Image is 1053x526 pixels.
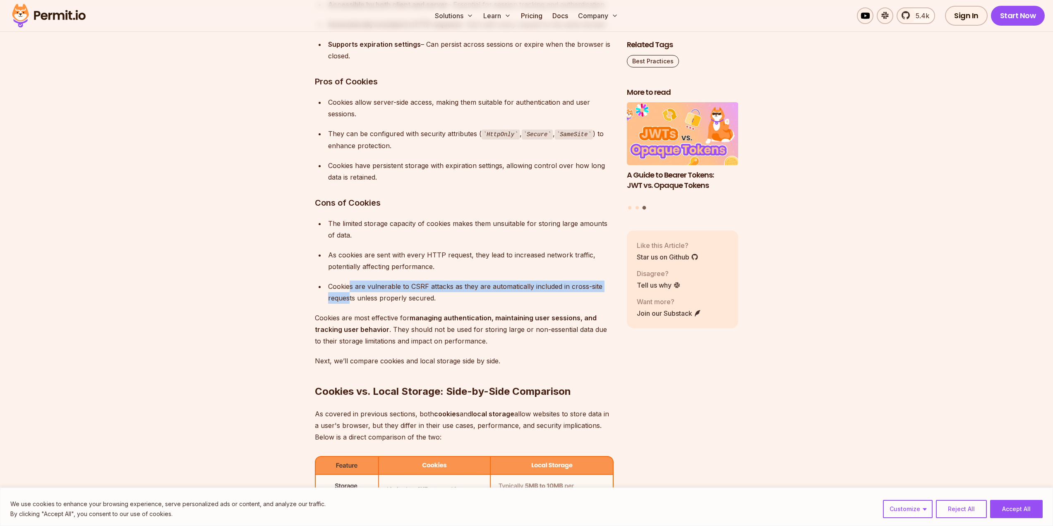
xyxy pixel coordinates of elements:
[10,509,326,519] p: By clicking "Accept All", you consent to our use of cookies.
[549,7,571,24] a: Docs
[328,160,614,183] div: Cookies have persistent storage with expiration settings, allowing control over how long data is ...
[945,6,988,26] a: Sign In
[637,280,681,290] a: Tell us why
[637,240,698,250] p: Like this Article?
[627,103,739,166] img: A Guide to Bearer Tokens: JWT vs. Opaque Tokens
[328,281,614,304] div: Cookies are vulnerable to CSRF attacks as they are automatically included in cross-site requests ...
[990,500,1043,518] button: Accept All
[637,308,701,318] a: Join our Substack
[328,128,614,151] div: They can be configured with security attributes ( , , ) to enhance protection.
[627,55,679,67] a: Best Practices
[628,206,631,209] button: Go to slide 1
[522,130,553,139] code: Secure
[627,87,739,98] h2: More to read
[575,7,621,24] button: Company
[627,170,739,191] h3: A Guide to Bearer Tokens: JWT vs. Opaque Tokens
[8,2,89,30] img: Permit logo
[936,500,987,518] button: Reject All
[471,410,514,418] strong: local storage
[434,410,460,418] strong: cookies
[328,40,421,48] strong: Supports expiration settings
[627,103,739,211] div: Posts
[643,206,646,210] button: Go to slide 3
[627,103,739,201] a: A Guide to Bearer Tokens: JWT vs. Opaque TokensA Guide to Bearer Tokens: JWT vs. Opaque Tokens
[883,500,933,518] button: Customize
[482,130,520,139] code: HttpOnly
[627,40,739,50] h2: Related Tags
[315,312,614,347] p: Cookies are most effective for . They should not be used for storing large or non-essential data ...
[315,196,614,209] h3: Cons of Cookies
[637,252,698,262] a: Star us on Github
[315,408,614,443] p: As covered in previous sections, both and allow websites to store data in a user's browser, but t...
[315,355,614,367] p: Next, we’ll compare cookies and local storage side by side.
[328,218,614,241] div: The limited storage capacity of cookies makes them unsuitable for storing large amounts of data.
[991,6,1045,26] a: Start Now
[328,249,614,272] div: As cookies are sent with every HTTP request, they lead to increased network traffic, potentially ...
[315,352,614,398] h2: Cookies vs. Local Storage: Side-by-Side Comparison
[911,11,929,21] span: 5.4k
[627,103,739,201] li: 3 of 3
[897,7,935,24] a: 5.4k
[432,7,477,24] button: Solutions
[480,7,514,24] button: Learn
[10,499,326,509] p: We use cookies to enhance your browsing experience, serve personalized ads or content, and analyz...
[328,96,614,120] div: Cookies allow server-side access, making them suitable for authentication and user sessions.
[636,206,639,209] button: Go to slide 2
[328,38,614,62] div: – Can persist across sessions or expire when the browser is closed.
[555,130,593,139] code: SameSite
[637,269,681,279] p: Disagree?
[315,314,597,334] strong: managing authentication, maintaining user sessions, and tracking user behavior
[315,75,614,88] h3: Pros of Cookies
[637,297,701,307] p: Want more?
[518,7,546,24] a: Pricing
